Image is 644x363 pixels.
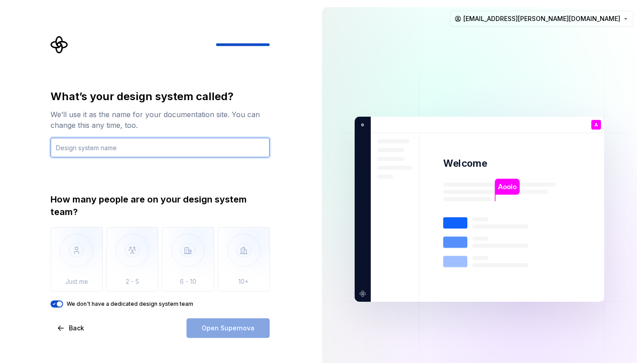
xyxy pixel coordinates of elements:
[594,122,598,127] p: A
[450,11,633,27] button: [EMAIL_ADDRESS][PERSON_NAME][DOMAIN_NAME]
[463,14,620,23] span: [EMAIL_ADDRESS][PERSON_NAME][DOMAIN_NAME]
[67,300,193,308] label: We don't have a dedicated design system team
[51,36,68,54] svg: Supernova Logo
[51,138,270,157] input: Design system name
[51,318,92,338] button: Back
[443,157,487,170] p: Welcome
[51,89,270,104] div: What’s your design system called?
[498,182,516,192] p: Aoolo
[358,121,364,129] p: o
[51,109,270,131] div: We’ll use it as the name for your documentation site. You can change this any time, too.
[51,193,270,218] div: How many people are on your design system team?
[69,324,84,333] span: Back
